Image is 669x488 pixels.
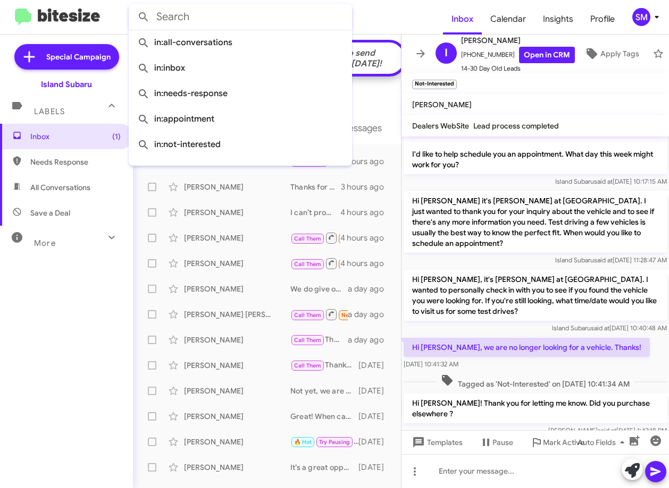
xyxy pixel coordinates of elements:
[437,374,634,389] span: Tagged as 'Not-Interested' on [DATE] 10:41:34 AM
[290,284,348,294] div: We do give our best offers after physically seeing the vehicle, when can you come in for a proper...
[290,182,341,192] div: Thanks for the update — great to know. Would you like me to schedule a visit for May to discuss n...
[112,131,121,142] span: (1)
[34,107,65,116] span: Labels
[543,433,584,452] span: Mark Active
[290,386,358,396] div: Not yet, we are hoping for fall!
[30,131,121,142] span: Inbox
[184,360,290,371] div: [PERSON_NAME]
[290,232,340,245] div: Inbound Call
[184,411,290,422] div: [PERSON_NAME]
[34,238,56,248] span: More
[341,182,392,192] div: 3 hours ago
[412,80,457,89] small: Not-Interested
[184,207,290,218] div: [PERSON_NAME]
[290,359,358,372] div: Thank you.
[137,55,344,81] span: in:inbox
[555,256,667,264] span: Island Subaru [DATE] 11:28:47 AM
[552,324,667,332] span: Island Subaru [DATE] 10:40:48 AM
[290,308,348,321] div: Inbound Call
[341,156,392,167] div: 3 hours ago
[184,386,290,396] div: [PERSON_NAME]
[348,309,392,320] div: a day ago
[290,334,348,346] div: That's perfectly fine! If you have any questions or need assistance later, feel free to reach out...
[473,121,559,131] span: Lead process completed
[137,81,344,106] span: in:needs-response
[30,157,121,167] span: Needs Response
[404,360,458,368] span: [DATE] 10:41:32 AM
[522,433,593,452] button: Mark Active
[461,63,575,74] span: 14-30 Day Old Leads
[137,157,344,183] span: in:sold-verified
[41,79,92,90] div: Island Subaru
[358,386,392,396] div: [DATE]
[30,208,70,218] span: Save a Deal
[492,433,513,452] span: Pause
[294,337,322,344] span: Call Them
[412,121,469,131] span: Dealers WebSite
[290,257,340,270] div: Inbound Call
[598,426,616,434] span: said at
[290,207,340,218] div: I can’t provide a firm amount without first inspecting your Impreza. Are you available to stop by...
[591,324,609,332] span: said at
[404,191,667,253] p: Hi [PERSON_NAME] it's [PERSON_NAME] at [GEOGRAPHIC_DATA]. I just wanted to thank you for your inq...
[184,436,290,447] div: [PERSON_NAME]
[290,436,358,448] div: That's totally understandable! If you change your mind or have questions before then, feel free t...
[358,462,392,473] div: [DATE]
[482,4,534,35] a: Calendar
[14,44,119,70] a: Special Campaign
[137,106,344,132] span: in:appointment
[184,182,290,192] div: [PERSON_NAME]
[137,30,344,55] span: in:all-conversations
[46,52,111,62] span: Special Campaign
[582,4,623,35] span: Profile
[319,439,350,446] span: Try Pausing
[294,261,322,268] span: Call Them
[184,335,290,345] div: [PERSON_NAME]
[471,433,522,452] button: Pause
[412,100,472,109] span: [PERSON_NAME]
[404,393,667,423] p: Hi [PERSON_NAME]! Thank you for letting me know. Did you purchase elsewhere ?
[443,4,482,35] a: Inbox
[461,47,575,63] span: [PHONE_NUMBER]
[348,335,392,345] div: a day ago
[534,4,582,35] a: Insights
[348,284,392,294] div: a day ago
[340,207,392,218] div: 4 hours ago
[294,362,322,369] span: Call Them
[548,426,667,434] span: [PERSON_NAME] [DATE] 1:42:18 PM
[137,132,344,157] span: in:not-interested
[184,284,290,294] div: [PERSON_NAME]
[594,177,613,185] span: said at
[578,433,629,452] span: Auto Fields
[404,102,667,174] p: Hi [PERSON_NAME] it's [PERSON_NAME] at [GEOGRAPHIC_DATA]. Hope you're well. Just wanted to follow...
[294,235,322,242] span: Call Them
[632,8,650,26] div: SM
[184,233,290,243] div: [PERSON_NAME]
[340,233,392,243] div: 4 hours ago
[410,433,463,452] span: Templates
[340,258,392,269] div: 4 hours ago
[445,45,448,62] span: I
[404,338,650,357] p: Hi [PERSON_NAME], we are no longer looking for a vehicle. Thanks!
[402,433,471,452] button: Templates
[461,34,575,47] span: [PERSON_NAME]
[600,44,639,63] span: Apply Tags
[290,411,358,422] div: Great! When can you come in for a great deal?
[294,439,312,446] span: 🔥 Hot
[184,462,290,473] div: [PERSON_NAME]
[358,360,392,371] div: [DATE]
[623,8,657,26] button: SM
[575,44,648,63] button: Apply Tags
[555,177,667,185] span: Island Subaru [DATE] 10:17:15 AM
[184,309,290,320] div: [PERSON_NAME] [PERSON_NAME]
[341,312,387,319] span: Needs Response
[30,182,90,193] span: All Conversations
[294,312,322,319] span: Call Them
[129,4,352,30] input: Search
[358,411,392,422] div: [DATE]
[358,436,392,447] div: [DATE]
[184,258,290,269] div: [PERSON_NAME]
